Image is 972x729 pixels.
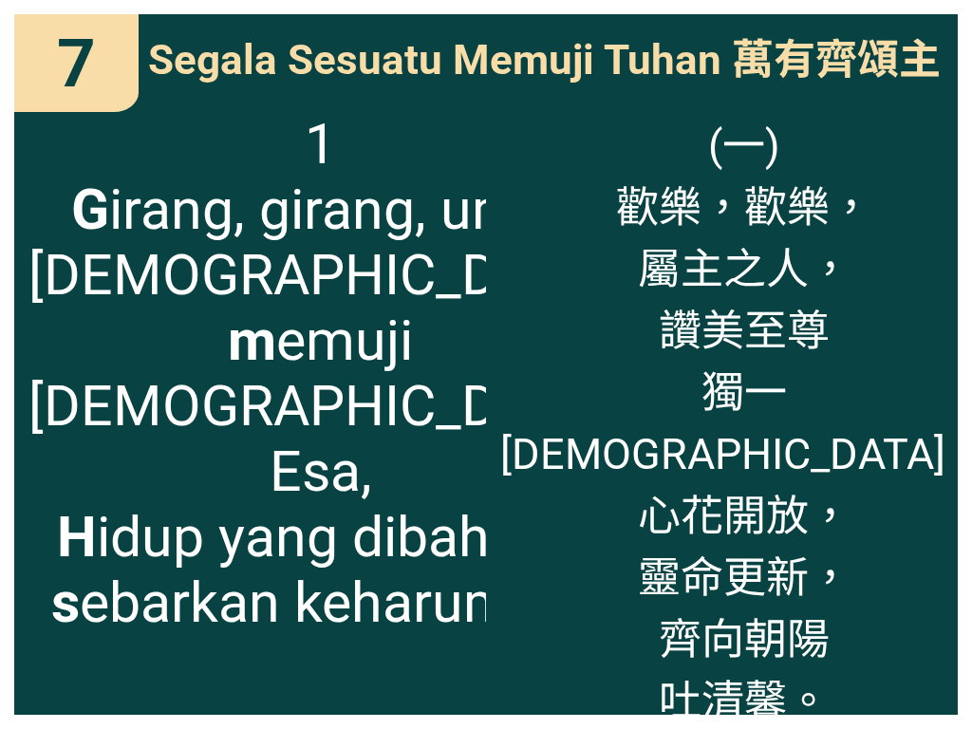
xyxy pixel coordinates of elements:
[28,111,612,635] span: 1 irang, girang, umat [DEMOGRAPHIC_DATA] emuji [DEMOGRAPHIC_DATA] Esa, idup yang dibaharui ebarka...
[228,308,276,373] b: m
[51,570,80,635] b: s
[57,24,96,103] span: 7
[71,177,109,242] b: G
[57,504,97,570] b: H
[148,26,941,86] span: Segala Sesuatu Memuji Tuhan 萬有齊頌主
